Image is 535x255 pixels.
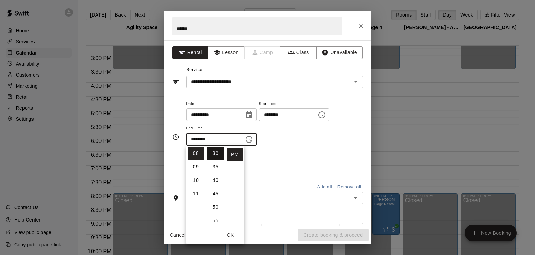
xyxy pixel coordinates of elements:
button: Open [351,77,361,87]
button: Lesson [208,46,244,59]
button: Choose time, selected time is 3:30 PM [315,108,329,122]
button: Format Strikethrough [300,224,312,237]
ul: Select hours [186,146,206,226]
button: Insert Link [325,224,337,237]
li: 50 minutes [207,201,224,214]
li: 45 minutes [207,187,224,200]
li: 9 hours [188,160,204,173]
button: Cancel [167,229,189,242]
button: Insert Code [313,224,325,237]
button: Class [280,46,316,59]
svg: Rooms [172,195,179,202]
button: Close [355,20,367,32]
button: Unavailable [316,46,363,59]
li: PM [227,148,243,161]
li: 35 minutes [207,160,224,173]
span: Camps can only be created in the Services page [245,46,281,59]
li: 10 hours [188,174,204,187]
button: Add all [314,182,336,193]
button: OK [219,229,241,242]
ul: Select meridiem [225,146,244,226]
ul: Select minutes [206,146,225,226]
span: Date [186,99,257,109]
li: 11 hours [188,187,204,200]
li: 55 minutes [207,214,224,227]
svg: Service [172,78,179,85]
button: Choose time, selected time is 8:30 PM [242,133,256,146]
button: Format Bold [263,224,275,237]
button: Open [351,193,361,203]
li: 8 hours [188,147,204,160]
button: Left Align [341,224,353,237]
button: Rental [172,46,209,59]
button: Choose date, selected date is Oct 31, 2025 [242,108,256,122]
svg: Timing [172,134,179,140]
span: Start Time [259,99,329,109]
li: 30 minutes [207,147,224,160]
span: Notes [186,210,363,221]
button: Format Underline [288,224,300,237]
button: Remove all [336,182,363,193]
span: Service [186,67,202,72]
li: 40 minutes [207,174,224,187]
button: Format Italics [276,224,287,237]
span: End Time [186,124,257,133]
